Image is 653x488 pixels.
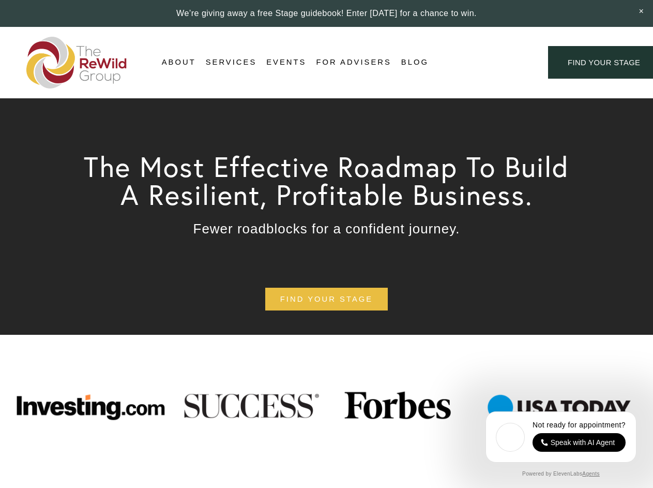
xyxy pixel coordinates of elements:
span: Fewer roadblocks for a confident journey. [193,221,460,236]
a: Blog [401,55,429,70]
a: folder dropdown [206,55,257,70]
span: Services [206,55,257,69]
a: For Advisers [316,55,391,70]
a: folder dropdown [162,55,196,70]
img: The ReWild Group [26,37,128,88]
span: The Most Effective Roadmap To Build A Resilient, Profitable Business. [84,149,578,212]
span: About [162,55,196,69]
a: find your stage [265,288,388,311]
a: Events [266,55,306,70]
